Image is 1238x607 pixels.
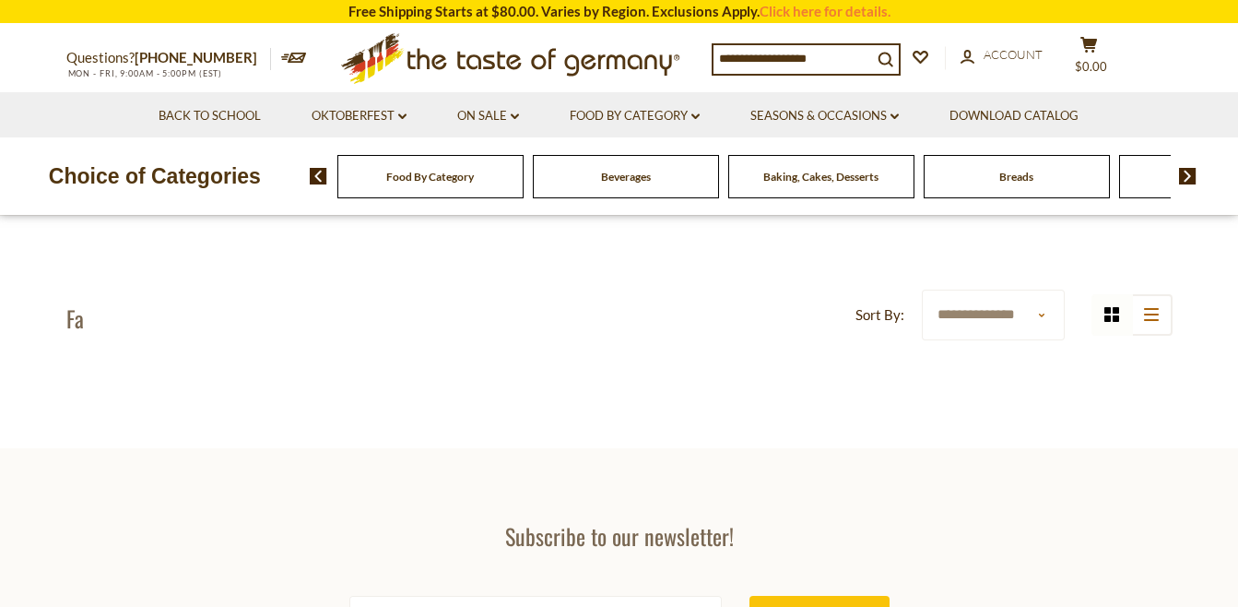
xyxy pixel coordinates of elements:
[570,106,700,126] a: Food By Category
[310,168,327,184] img: previous arrow
[66,68,223,78] span: MON - FRI, 9:00AM - 5:00PM (EST)
[760,3,890,19] a: Click here for details.
[312,106,407,126] a: Oktoberfest
[1062,36,1117,82] button: $0.00
[386,170,474,184] a: Food By Category
[984,47,1043,62] span: Account
[763,170,878,184] a: Baking, Cakes, Desserts
[66,304,84,332] h1: Fa
[135,49,257,65] a: [PHONE_NUMBER]
[66,46,271,70] p: Questions?
[1075,59,1107,74] span: $0.00
[961,45,1043,65] a: Account
[949,106,1079,126] a: Download Catalog
[1179,168,1197,184] img: next arrow
[601,170,651,184] a: Beverages
[457,106,519,126] a: On Sale
[855,303,904,327] label: Sort By:
[999,170,1033,184] a: Breads
[349,522,890,550] h3: Subscribe to our newsletter!
[159,106,261,126] a: Back to School
[750,106,899,126] a: Seasons & Occasions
